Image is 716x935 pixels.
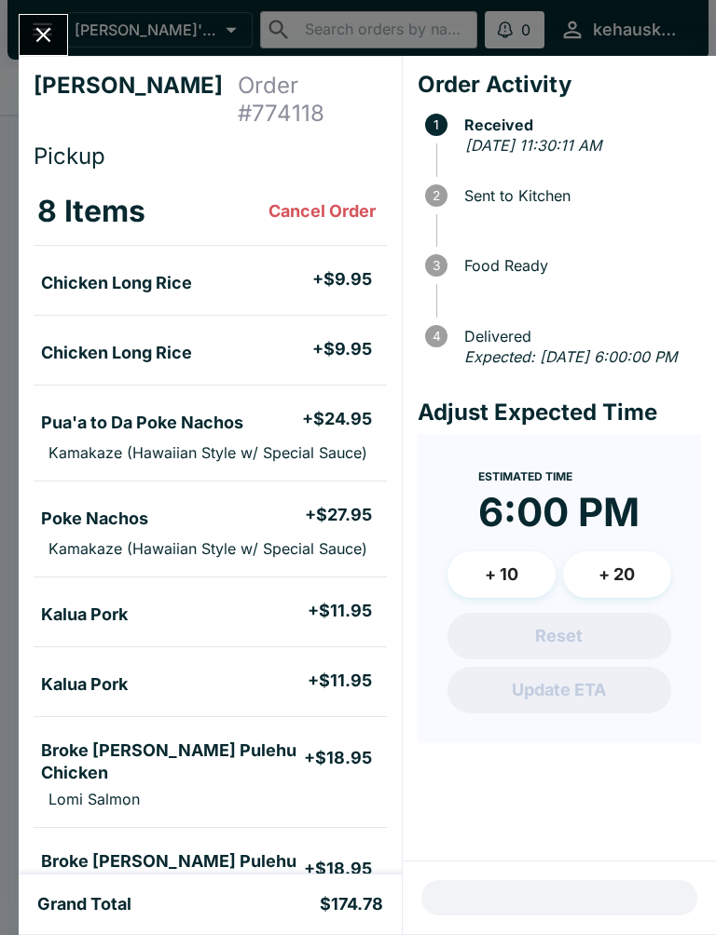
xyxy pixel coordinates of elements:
[41,673,128,696] h5: Kalua Pork
[305,504,372,526] h5: + $27.95
[312,268,372,291] h5: + $9.95
[41,412,243,434] h5: Pua'a to Da Poke Nachos
[41,272,192,294] h5: Chicken Long Rice
[41,850,304,895] h5: Broke [PERSON_NAME] Pulehu Chicken
[20,15,67,55] button: Close
[465,136,601,155] em: [DATE] 11:30:11 AM
[455,257,701,274] span: Food Ready
[464,347,677,366] em: Expected: [DATE] 6:00:00 PM
[37,193,145,230] h3: 8 Items
[48,443,367,462] p: Kamakaze (Hawaiian Style w/ Special Sauce)
[48,790,140,808] p: Lomi Salmon
[37,893,131,915] h5: Grand Total
[308,670,372,692] h5: + $11.95
[455,116,701,133] span: Received
[41,603,128,626] h5: Kalua Pork
[48,539,367,558] p: Kamakaze (Hawaiian Style w/ Special Sauce)
[433,188,440,203] text: 2
[434,117,439,132] text: 1
[308,600,372,622] h5: + $11.95
[34,142,105,169] span: Pickup
[238,72,387,128] h4: Order # 774118
[261,193,383,230] button: Cancel Order
[447,551,556,598] button: + 10
[304,858,372,880] h5: + $18.95
[312,338,372,360] h5: + $9.95
[41,342,192,364] h5: Chicken Long Rice
[418,399,701,427] h4: Adjust Expected Time
[478,488,640,536] time: 6:00 PM
[304,747,372,769] h5: + $18.95
[455,187,701,204] span: Sent to Kitchen
[320,893,383,915] h5: $174.78
[418,71,701,99] h4: Order Activity
[432,329,440,344] text: 4
[34,72,238,128] h4: [PERSON_NAME]
[455,328,701,345] span: Delivered
[478,469,572,483] span: Estimated Time
[41,739,304,784] h5: Broke [PERSON_NAME] Pulehu Chicken
[302,408,372,430] h5: + $24.95
[41,508,148,530] h5: Poke Nachos
[433,258,440,273] text: 3
[563,551,671,598] button: + 20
